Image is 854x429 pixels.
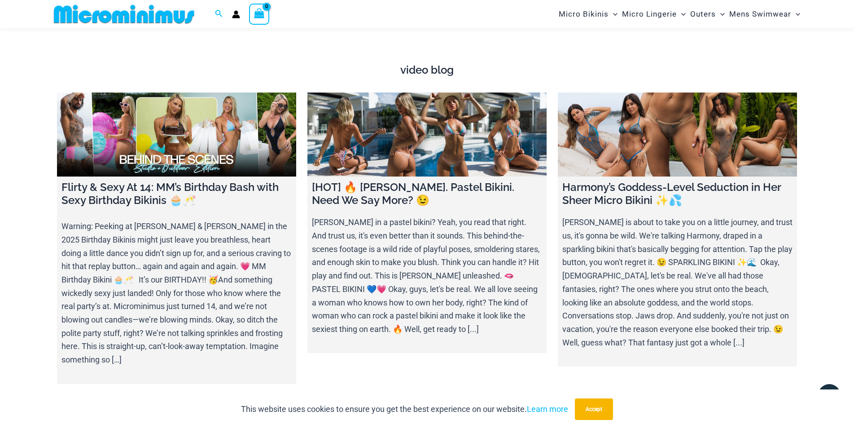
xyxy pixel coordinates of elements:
h4: Flirty & Sexy At 14: MM’s Birthday Bash with Sexy Birthday Bikinis 🧁🥂 [61,181,292,207]
a: Search icon link [215,9,223,20]
img: MM SHOP LOGO FLAT [50,4,198,24]
span: Outers [690,3,716,26]
a: Micro LingerieMenu ToggleMenu Toggle [620,3,688,26]
h4: Harmony’s Goddess-Level Seduction in Her Sheer Micro Bikini ✨💦 [562,181,793,207]
a: OutersMenu ToggleMenu Toggle [688,3,727,26]
a: Account icon link [232,10,240,18]
span: Menu Toggle [609,3,618,26]
span: Menu Toggle [677,3,686,26]
span: Micro Lingerie [622,3,677,26]
h4: [HOT] 🔥 [PERSON_NAME]. Pastel Bikini. Need We Say More? 😉 [312,181,542,207]
span: Menu Toggle [791,3,800,26]
p: This website uses cookies to ensure you get the best experience on our website. [241,402,568,416]
p: [PERSON_NAME] is about to take you on a little journey, and trust us, it's gonna be wild. We're t... [562,216,793,349]
span: Mens Swimwear [729,3,791,26]
span: Micro Bikinis [559,3,609,26]
a: Micro BikinisMenu ToggleMenu Toggle [556,3,620,26]
button: Accept [575,398,613,420]
p: Warning: Peeking at [PERSON_NAME] & [PERSON_NAME] in the 2025 Birthday Bikinis might just leave y... [61,220,292,367]
a: View Shopping Cart, empty [249,4,270,24]
nav: Site Navigation [555,1,804,27]
a: Learn more [527,404,568,414]
p: [PERSON_NAME] in a pastel bikini? Yeah, you read that right. And trust us, it's even better than ... [312,216,542,336]
span: Menu Toggle [716,3,725,26]
a: Mens SwimwearMenu ToggleMenu Toggle [727,3,802,26]
h4: video blog [57,64,797,77]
